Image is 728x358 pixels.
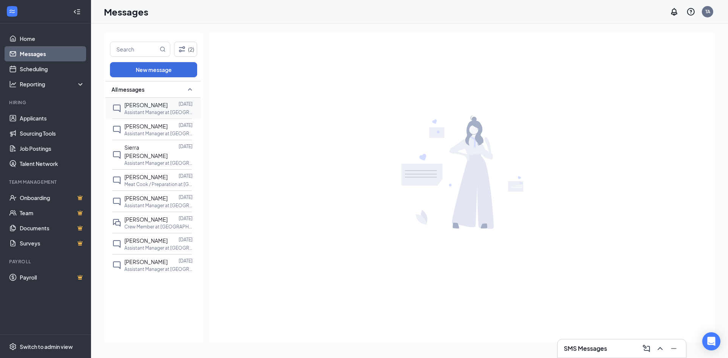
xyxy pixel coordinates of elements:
[124,216,168,223] span: [PERSON_NAME]
[110,42,158,56] input: Search
[124,202,193,209] p: Assistant Manager at [GEOGRAPHIC_DATA]
[124,181,193,188] p: Meat Cook / Preparation at [GEOGRAPHIC_DATA]
[179,122,193,128] p: [DATE]
[174,42,197,57] button: Filter (2)
[9,258,83,265] div: Payroll
[20,111,85,126] a: Applicants
[20,31,85,46] a: Home
[112,104,121,113] svg: ChatInactive
[124,266,193,272] p: Assistant Manager at [GEOGRAPHIC_DATA]
[110,62,197,77] button: New message
[20,220,85,236] a: DocumentsCrown
[702,332,720,350] div: Open Intercom Messenger
[9,80,17,88] svg: Analysis
[20,141,85,156] a: Job Postings
[20,80,85,88] div: Reporting
[20,156,85,171] a: Talent Network
[20,343,73,350] div: Switch to admin view
[112,150,121,159] svg: ChatInactive
[20,61,85,77] a: Scheduling
[640,342,653,355] button: ComposeMessage
[124,123,168,130] span: [PERSON_NAME]
[112,197,121,206] svg: ChatInactive
[564,344,607,353] h3: SMS Messages
[112,125,121,134] svg: ChatInactive
[160,46,166,52] svg: MagnifyingGlass
[124,258,168,265] span: [PERSON_NAME]
[73,8,81,16] svg: Collapse
[179,101,193,107] p: [DATE]
[124,130,193,137] p: Assistant Manager at [GEOGRAPHIC_DATA]
[179,173,193,179] p: [DATE]
[686,7,695,16] svg: QuestionInfo
[20,126,85,141] a: Sourcing Tools
[177,45,187,54] svg: Filter
[179,258,193,264] p: [DATE]
[8,8,16,15] svg: WorkstreamLogo
[185,85,195,94] svg: SmallChevronUp
[124,224,193,230] p: Crew Member at [GEOGRAPHIC_DATA]
[179,236,193,243] p: [DATE]
[124,245,193,251] p: Assistant Manager at [GEOGRAPHIC_DATA]
[179,215,193,222] p: [DATE]
[20,190,85,205] a: OnboardingCrown
[668,342,680,355] button: Minimize
[654,342,666,355] button: ChevronUp
[705,8,710,15] div: TA
[124,102,168,108] span: [PERSON_NAME]
[124,237,168,244] span: [PERSON_NAME]
[20,205,85,220] a: TeamCrown
[124,144,168,159] span: Sierra [PERSON_NAME]
[642,344,651,353] svg: ComposeMessage
[669,344,678,353] svg: Minimize
[9,343,17,350] svg: Settings
[179,143,193,150] p: [DATE]
[124,174,168,180] span: [PERSON_NAME]
[112,239,121,249] svg: ChatInactive
[20,236,85,251] a: SurveysCrown
[9,179,83,185] div: Team Management
[20,270,85,285] a: PayrollCrown
[20,46,85,61] a: Messages
[124,160,193,166] p: Assistant Manager at [GEOGRAPHIC_DATA]
[112,218,121,227] svg: DoubleChat
[124,195,168,202] span: [PERSON_NAME]
[112,261,121,270] svg: ChatInactive
[111,86,144,93] span: All messages
[112,176,121,185] svg: ChatInactive
[104,5,148,18] h1: Messages
[656,344,665,353] svg: ChevronUp
[124,109,193,116] p: Assistant Manager at [GEOGRAPHIC_DATA]
[670,7,679,16] svg: Notifications
[9,99,83,106] div: Hiring
[179,194,193,200] p: [DATE]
